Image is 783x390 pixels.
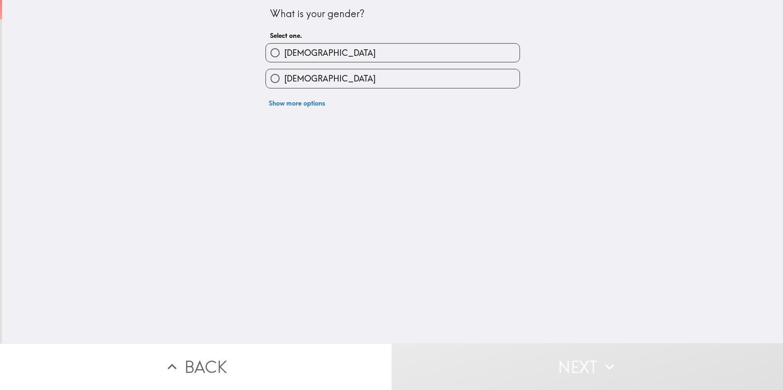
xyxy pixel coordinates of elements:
[270,7,515,21] div: What is your gender?
[266,44,520,62] button: [DEMOGRAPHIC_DATA]
[391,343,783,390] button: Next
[265,95,328,111] button: Show more options
[270,31,515,40] h6: Select one.
[284,47,376,59] span: [DEMOGRAPHIC_DATA]
[284,73,376,84] span: [DEMOGRAPHIC_DATA]
[266,69,520,88] button: [DEMOGRAPHIC_DATA]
